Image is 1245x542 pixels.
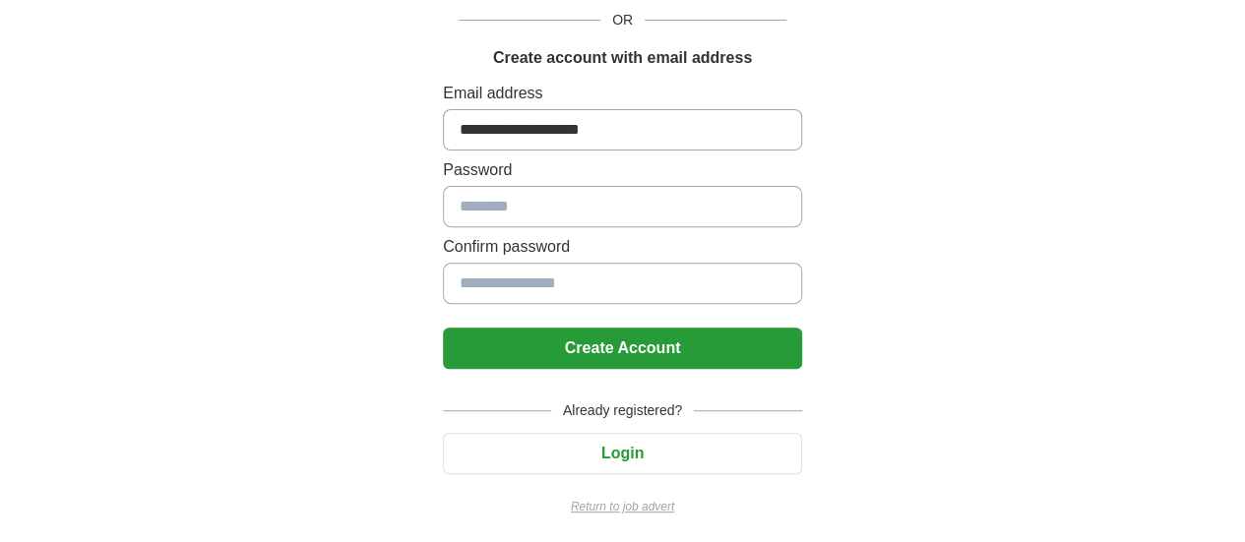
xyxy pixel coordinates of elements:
label: Email address [443,82,802,105]
button: Login [443,433,802,474]
a: Login [443,445,802,461]
span: OR [600,10,645,30]
button: Create Account [443,328,802,369]
h1: Create account with email address [493,46,752,70]
span: Already registered? [551,400,694,421]
a: Return to job advert [443,498,802,515]
label: Password [443,158,802,182]
label: Confirm password [443,235,802,259]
